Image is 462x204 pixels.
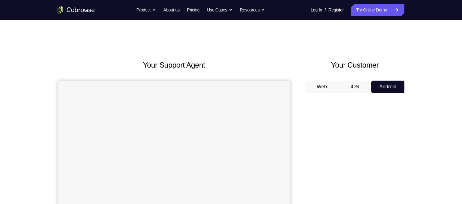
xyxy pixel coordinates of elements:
button: Use Cases [207,4,232,16]
h2: Your Customer [305,60,404,71]
a: About us [163,4,179,16]
a: Pricing [187,4,199,16]
a: Try Online Demo [351,4,404,16]
a: Log In [311,4,322,16]
button: Android [371,81,404,93]
h2: Your Support Agent [58,60,290,71]
button: Resources [240,4,265,16]
a: Register [329,4,344,16]
button: iOS [338,81,372,93]
button: Product [137,4,156,16]
button: Web [305,81,338,93]
a: Go to the home page [58,6,95,14]
span: / [325,6,326,14]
